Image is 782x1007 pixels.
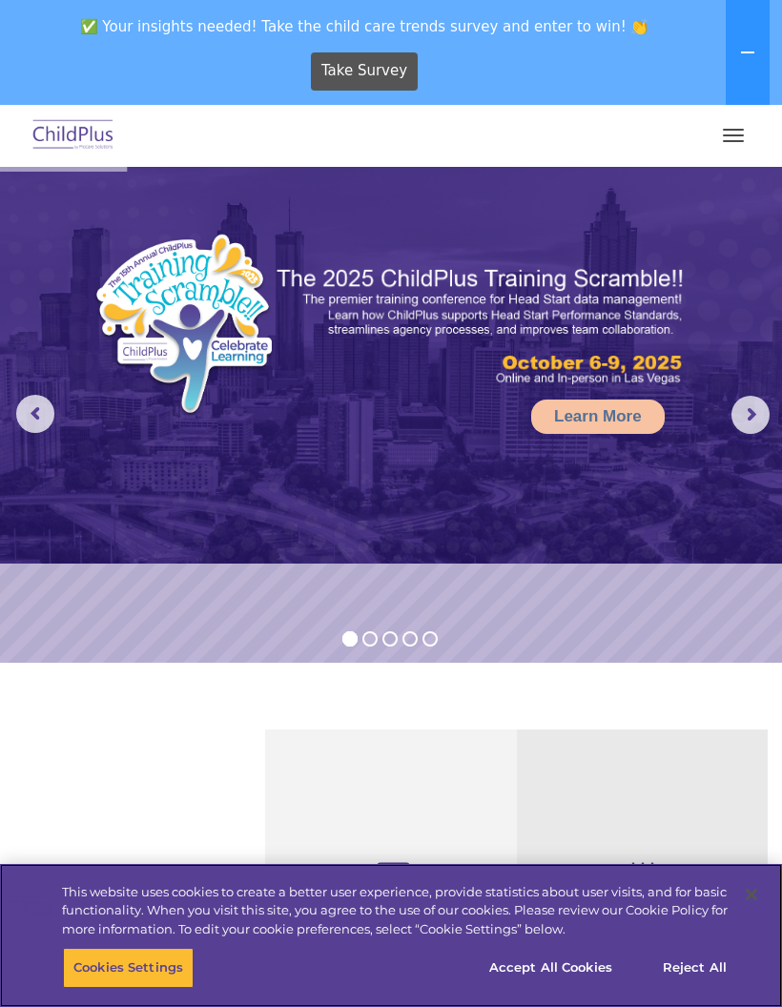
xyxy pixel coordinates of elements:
[311,52,419,91] a: Take Survey
[479,948,623,988] button: Accept All Cookies
[731,873,772,915] button: Close
[29,113,118,158] img: ChildPlus by Procare Solutions
[531,400,665,434] a: Learn More
[321,54,407,88] span: Take Survey
[63,948,194,988] button: Cookies Settings
[62,883,728,939] div: This website uses cookies to create a better user experience, provide statistics about user visit...
[8,8,722,45] span: ✅ Your insights needed! Take the child care trends survey and enter to win! 👏
[635,948,754,988] button: Reject All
